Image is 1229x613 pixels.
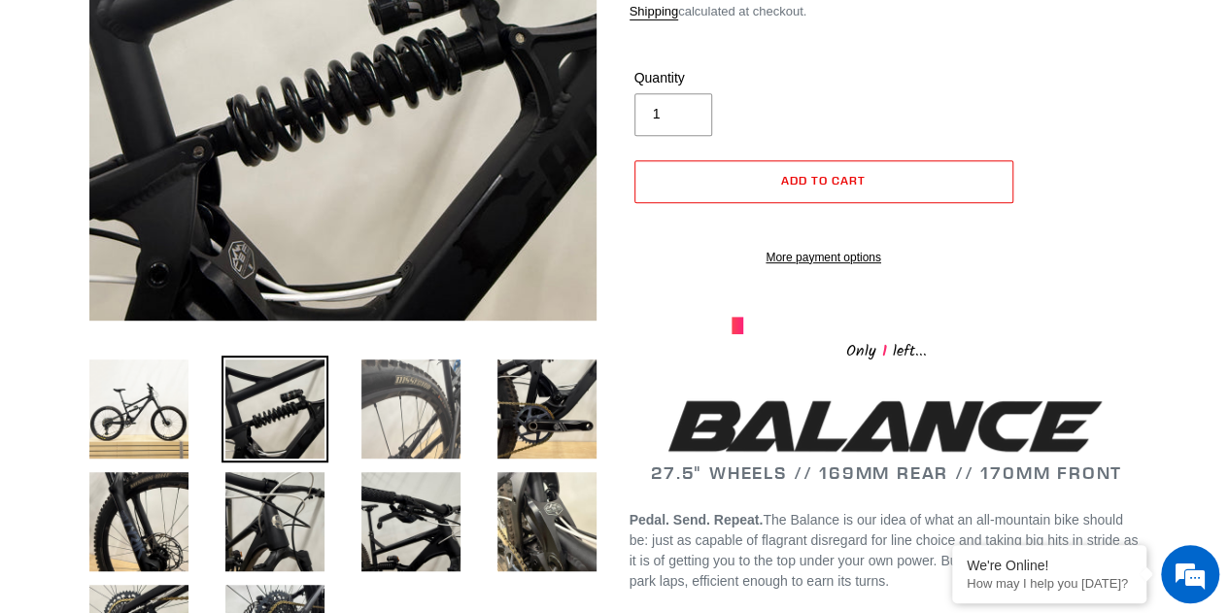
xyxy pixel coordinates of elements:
[630,2,1144,21] div: calculated at checkout.
[85,468,192,575] img: Load image into Gallery viewer, DEMO BIKE: BALANCE - Black - XL (Complete Bike) #33 LIKE NEW
[876,339,893,363] span: 1
[494,468,600,575] img: Load image into Gallery viewer, DEMO BIKE: BALANCE - Black - XL (Complete Bike) #33 LIKE NEW
[781,173,866,187] span: Add to cart
[732,334,1042,364] div: Only left...
[222,468,328,575] img: Load image into Gallery viewer, DEMO BIKE: BALANCE - Black - XL (Complete Bike) #33 LIKE NEW
[358,468,464,575] img: Load image into Gallery viewer, DEMO BIKE: BALANCE - Black - XL (Complete Bike) #33 LIKE NEW
[630,393,1144,484] h2: 27.5" WHEELS // 169MM REAR // 170MM FRONT
[358,356,464,462] img: Load image into Gallery viewer, DEMO BIKE: BALANCE - Black - XL (Complete Bike) #33 LIKE NEW
[494,356,600,462] img: Load image into Gallery viewer, DEMO BIKE: BALANCE - Black - XL (Complete Bike) #33 LIKE NEW
[634,68,819,88] label: Quantity
[634,160,1013,203] button: Add to cart
[630,4,679,20] a: Shipping
[967,576,1132,591] p: How may I help you today?
[967,558,1132,573] div: We're Online!
[634,249,1013,266] a: More payment options
[222,356,328,462] img: Load image into Gallery viewer, DEMO BIKE: BALANCE - Black - XL (Complete Bike) #33 LIKE NEW
[630,512,764,528] b: Pedal. Send. Repeat.
[85,356,192,462] img: Load image into Gallery viewer, DEMO BIKE: BALANCE - Black - XL (Complete Bike) #33 LIKE NEW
